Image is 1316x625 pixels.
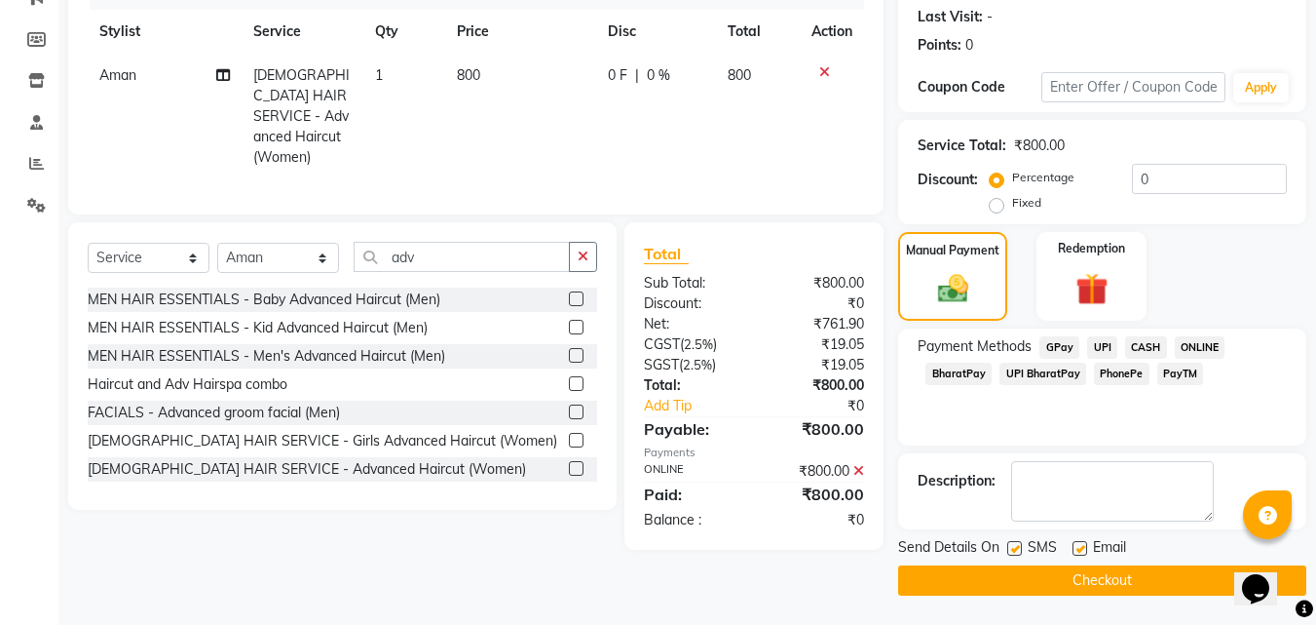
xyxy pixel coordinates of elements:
div: Sub Total: [629,273,754,293]
input: Search or Scan [354,242,570,272]
div: ₹800.00 [754,461,879,482]
label: Manual Payment [906,242,999,259]
th: Qty [363,10,445,54]
label: Redemption [1058,240,1125,257]
div: Description: [918,471,996,491]
th: Service [242,10,364,54]
div: ONLINE [629,461,754,482]
div: ₹0 [775,396,880,416]
span: ONLINE [1175,336,1225,359]
span: 0 F [608,65,627,86]
div: FACIALS - Advanced groom facial (Men) [88,403,340,423]
th: Disc [596,10,716,54]
input: Enter Offer / Coupon Code [1041,72,1225,102]
span: SGST [644,356,679,373]
span: 1 [375,66,383,84]
div: [DEMOGRAPHIC_DATA] HAIR SERVICE - Advanced Haircut (Women) [88,459,526,480]
span: 2.5% [683,357,712,372]
button: Apply [1233,73,1289,102]
span: Send Details On [898,537,999,562]
span: PayTM [1157,363,1204,385]
span: 2.5% [684,336,713,352]
div: ( ) [629,334,754,355]
div: ₹761.90 [754,314,879,334]
div: Last Visit: [918,7,983,27]
div: MEN HAIR ESSENTIALS - Men's Advanced Haircut (Men) [88,346,445,367]
th: Stylist [88,10,242,54]
div: Service Total: [918,136,1006,156]
span: CGST [644,335,680,353]
div: ₹0 [754,510,879,530]
div: MEN HAIR ESSENTIALS - Baby Advanced Haircut (Men) [88,290,440,310]
div: ₹0 [754,293,879,314]
span: | [635,65,639,86]
span: SMS [1028,537,1057,562]
div: Points: [918,35,961,56]
span: [DEMOGRAPHIC_DATA] HAIR SERVICE - Advanced Haircut (Women) [253,66,350,166]
span: Payment Methods [918,336,1032,357]
label: Fixed [1012,194,1041,212]
a: Add Tip [629,396,774,416]
th: Action [800,10,864,54]
span: UPI [1087,336,1117,359]
img: _cash.svg [928,271,978,306]
div: Balance : [629,510,754,530]
div: ₹800.00 [754,273,879,293]
div: Discount: [629,293,754,314]
div: Coupon Code [918,77,1040,98]
div: Paid: [629,483,754,506]
div: 0 [965,35,973,56]
div: - [987,7,993,27]
iframe: chat widget [1234,547,1297,605]
th: Total [716,10,801,54]
div: ₹19.05 [754,334,879,355]
div: [DEMOGRAPHIC_DATA] HAIR SERVICE - Girls Advanced Haircut (Women) [88,431,557,451]
div: Discount: [918,170,978,190]
div: ₹800.00 [754,483,879,506]
div: Haircut and Adv Hairspa combo [88,374,287,395]
span: BharatPay [925,363,992,385]
div: ₹800.00 [1014,136,1065,156]
span: 800 [728,66,751,84]
div: Net: [629,314,754,334]
div: Payments [644,445,864,461]
div: Total: [629,375,754,396]
div: MEN HAIR ESSENTIALS - Kid Advanced Haircut (Men) [88,318,428,338]
div: Payable: [629,417,754,441]
span: GPay [1039,336,1079,359]
span: 800 [457,66,480,84]
span: 0 % [647,65,670,86]
label: Percentage [1012,169,1074,186]
button: Checkout [898,566,1306,596]
div: ₹800.00 [754,375,879,396]
span: Email [1093,537,1126,562]
div: ( ) [629,355,754,375]
div: ₹19.05 [754,355,879,375]
span: CASH [1125,336,1167,359]
span: UPI BharatPay [999,363,1086,385]
img: _gift.svg [1066,269,1118,309]
span: PhonePe [1094,363,1149,385]
th: Price [445,10,596,54]
span: Total [644,244,689,264]
span: Aman [99,66,136,84]
div: ₹800.00 [754,417,879,441]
